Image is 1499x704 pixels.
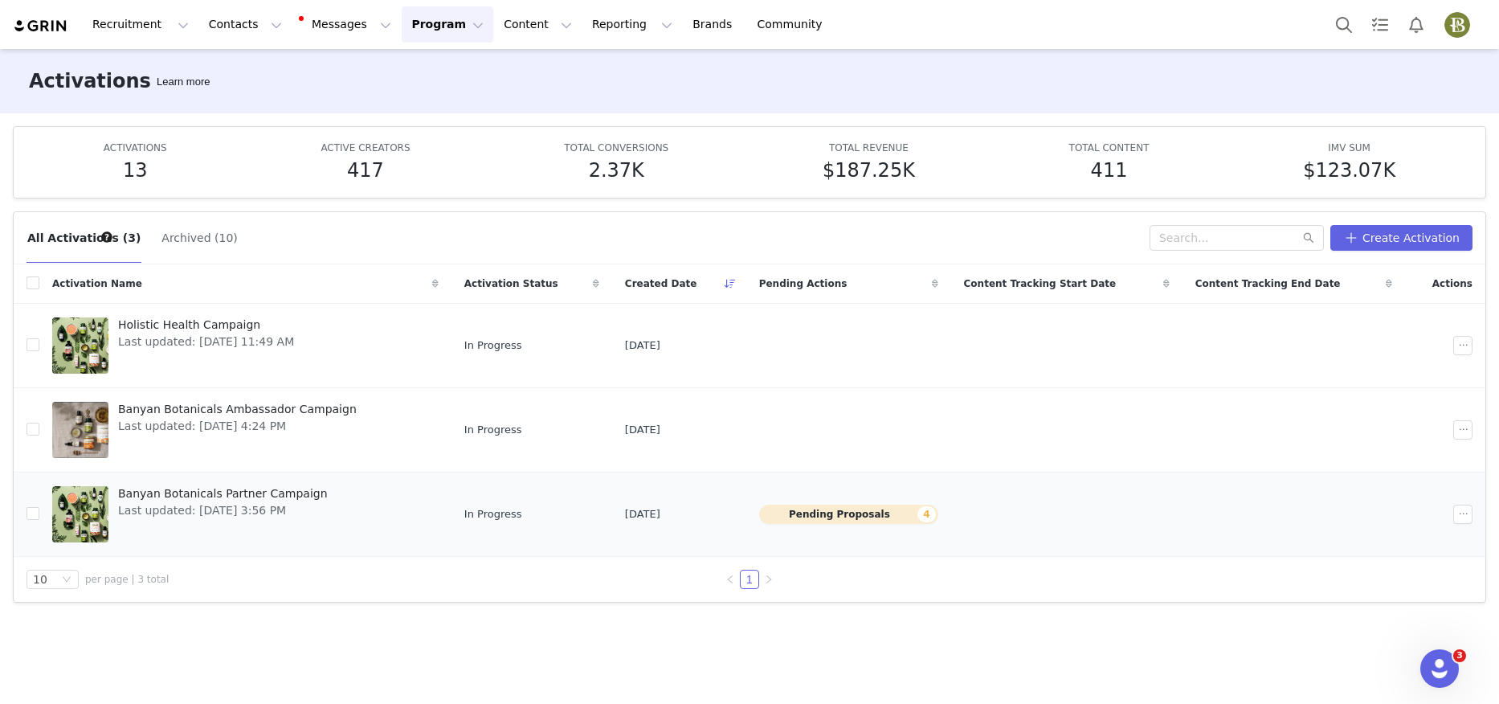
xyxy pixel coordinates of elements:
[1303,156,1395,185] h5: $123.07K
[741,571,758,588] a: 1
[118,502,328,519] span: Last updated: [DATE] 3:56 PM
[347,156,384,185] h5: 417
[13,18,69,34] img: grin logo
[1444,12,1470,38] img: 4250c0fc-676a-4aa5-b993-636168ef9343.png
[52,276,142,291] span: Activation Name
[118,418,357,435] span: Last updated: [DATE] 4:24 PM
[1303,232,1314,244] i: icon: search
[564,142,668,153] span: TOTAL CONVERSIONS
[1195,276,1341,291] span: Content Tracking End Date
[199,6,292,43] button: Contacts
[85,572,169,587] span: per page | 3 total
[823,156,915,185] h5: $187.25K
[1150,225,1324,251] input: Search...
[118,317,294,334] span: Holistic Health Campaign
[52,398,439,462] a: Banyan Botanicals Ambassador CampaignLast updated: [DATE] 4:24 PM
[1362,6,1398,43] a: Tasks
[118,334,294,350] span: Last updated: [DATE] 11:49 AM
[1435,12,1486,38] button: Profile
[52,313,439,378] a: Holistic Health CampaignLast updated: [DATE] 11:49 AM
[1405,267,1485,301] div: Actions
[52,482,439,546] a: Banyan Botanicals Partner CampaignLast updated: [DATE] 3:56 PM
[725,575,735,584] i: icon: left
[464,276,558,291] span: Activation Status
[748,6,839,43] a: Community
[759,505,938,524] button: Pending Proposals4
[625,276,697,291] span: Created Date
[494,6,582,43] button: Content
[829,142,909,153] span: TOTAL REVENUE
[1069,142,1150,153] span: TOTAL CONTENT
[589,156,644,185] h5: 2.37K
[964,276,1117,291] span: Content Tracking Start Date
[759,570,778,589] li: Next Page
[464,422,522,438] span: In Progress
[464,506,522,522] span: In Progress
[1420,649,1459,688] iframe: Intercom live chat
[1091,156,1128,185] h5: 411
[625,422,660,438] span: [DATE]
[104,142,167,153] span: ACTIVATIONS
[625,338,660,354] span: [DATE]
[1453,649,1466,662] span: 3
[321,142,410,153] span: ACTIVE CREATORS
[625,506,660,522] span: [DATE]
[759,276,848,291] span: Pending Actions
[83,6,198,43] button: Recruitment
[1328,142,1370,153] span: IMV SUM
[464,338,522,354] span: In Progress
[740,570,759,589] li: 1
[118,485,328,502] span: Banyan Botanicals Partner Campaign
[402,6,493,43] button: Program
[1326,6,1362,43] button: Search
[1330,225,1472,251] button: Create Activation
[292,6,401,43] button: Messages
[153,74,213,90] div: Tooltip anchor
[721,570,740,589] li: Previous Page
[118,401,357,418] span: Banyan Botanicals Ambassador Campaign
[1399,6,1434,43] button: Notifications
[29,67,151,96] h3: Activations
[27,225,141,251] button: All Activations (3)
[33,571,47,588] div: 10
[62,575,71,586] i: icon: down
[100,230,114,244] div: Tooltip anchor
[161,225,238,251] button: Archived (10)
[123,156,148,185] h5: 13
[582,6,682,43] button: Reporting
[764,575,774,584] i: icon: right
[683,6,746,43] a: Brands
